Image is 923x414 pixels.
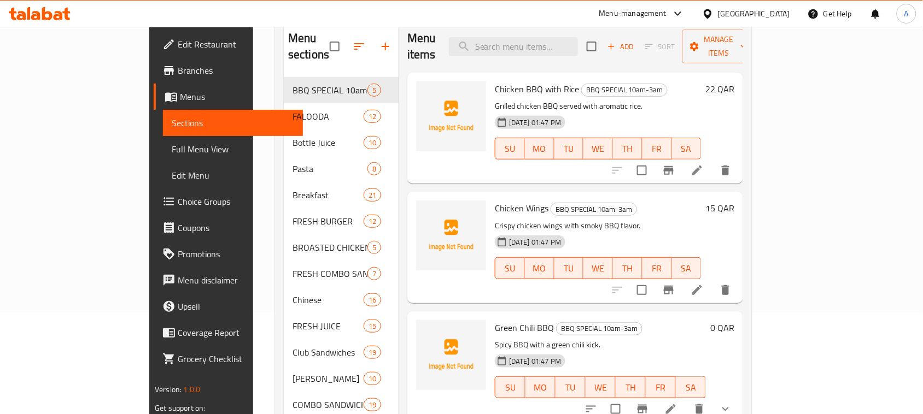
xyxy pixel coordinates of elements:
[293,162,367,175] div: Pasta
[284,156,399,182] div: Pasta8
[172,143,295,156] span: Full Menu View
[710,320,734,335] h6: 0 QAR
[364,216,381,227] span: 12
[718,8,790,20] div: [GEOGRAPHIC_DATA]
[364,346,381,359] div: items
[495,99,701,113] p: Grilled chicken BBQ served with aromatic rice.
[284,313,399,339] div: FRESH JUICE15
[705,81,734,97] h6: 22 QAR
[154,31,303,57] a: Edit Restaurant
[172,116,295,129] span: Sections
[183,382,200,397] span: 1.0.0
[525,376,556,398] button: MO
[705,200,734,216] h6: 15 QAR
[284,234,399,261] div: BROASTED CHICKEN5
[154,215,303,241] a: Coupons
[364,295,381,305] span: 16
[581,84,668,97] div: BBQ SPECIAL 10am-3am
[559,141,580,157] span: TU
[293,372,364,385] span: [PERSON_NAME]
[505,237,565,247] span: [DATE] 01:47 PM
[284,129,399,156] div: Bottle Juice10
[178,195,295,208] span: Choice Groups
[672,138,702,159] button: SA
[599,7,667,20] div: Menu-management
[617,141,638,157] span: TH
[613,257,642,279] button: TH
[650,380,671,395] span: FR
[495,320,554,336] span: Green Chili BBQ
[178,64,295,77] span: Branches
[284,182,399,208] div: Breakfast21
[364,111,381,122] span: 12
[495,81,579,97] span: Chicken BBQ with Rice
[293,372,364,385] div: FRIED RICE
[284,261,399,287] div: FRESH COMBO SANDWICH7
[551,203,636,216] span: BBQ SPECIAL 10am-3am
[588,141,609,157] span: WE
[178,274,295,287] span: Menu disclaimer
[495,338,706,352] p: Spicy BBQ with a green chili kick.
[367,241,381,254] div: items
[505,117,565,128] span: [DATE] 01:47 PM
[367,162,381,175] div: items
[583,257,613,279] button: WE
[495,257,525,279] button: SU
[154,84,303,110] a: Menus
[293,293,364,306] span: Chinese
[676,261,697,276] span: SA
[172,169,295,182] span: Edit Menu
[293,267,367,280] span: FRESH COMBO SANDWICH
[293,188,364,202] span: Breakfast
[656,157,682,184] button: Branch-specific-item
[178,247,295,261] span: Promotions
[372,33,399,60] button: Add section
[630,279,653,301] span: Select to update
[691,283,704,297] a: Edit menu item
[154,293,303,320] a: Upsell
[368,85,381,96] span: 5
[642,257,672,279] button: FR
[712,277,739,303] button: delete
[590,380,611,395] span: WE
[712,157,739,184] button: delete
[682,29,756,63] button: Manage items
[293,110,364,123] span: FALOODA
[293,346,364,359] span: Club Sandwiches
[603,38,638,55] span: Add item
[646,376,676,398] button: FR
[620,380,641,395] span: TH
[613,138,642,159] button: TH
[346,33,372,60] span: Sort sections
[154,241,303,267] a: Promotions
[529,141,550,157] span: MO
[416,81,486,151] img: Chicken BBQ with Rice
[364,321,381,332] span: 15
[364,138,381,148] span: 10
[642,138,672,159] button: FR
[554,257,584,279] button: TU
[293,215,364,228] span: FRESH BURGER
[284,287,399,313] div: Chinese16
[154,267,303,293] a: Menu disclaimer
[293,241,367,254] span: BROASTED CHICKEN
[500,380,521,395] span: SU
[364,293,381,306] div: items
[416,320,486,390] img: Green Chili BBQ
[656,277,682,303] button: Branch-specific-item
[586,376,616,398] button: WE
[647,261,668,276] span: FR
[583,138,613,159] button: WE
[603,38,638,55] button: Add
[284,77,399,103] div: BBQ SPECIAL 10am-3am5
[495,376,525,398] button: SU
[616,376,646,398] button: TH
[284,339,399,365] div: Club Sandwiches19
[284,365,399,392] div: [PERSON_NAME]10
[691,33,747,60] span: Manage items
